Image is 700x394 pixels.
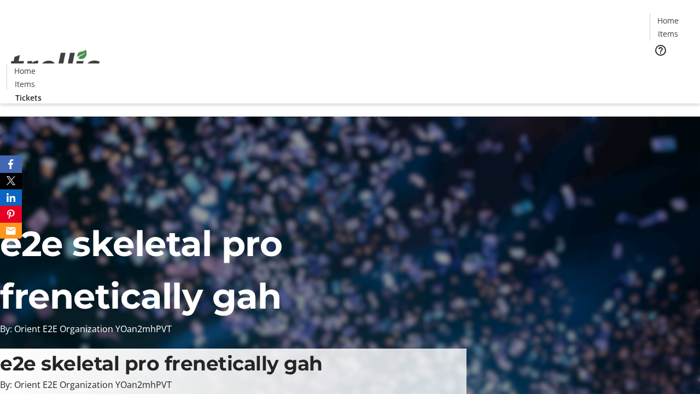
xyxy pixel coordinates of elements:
span: Items [15,78,35,90]
a: Items [650,28,685,39]
span: Tickets [15,92,42,103]
button: Help [650,39,672,61]
img: Orient E2E Organization YOan2mhPVT's Logo [7,38,104,92]
span: Items [658,28,678,39]
a: Tickets [650,63,693,75]
a: Home [650,15,685,26]
a: Items [7,78,42,90]
span: Home [14,65,36,77]
span: Tickets [658,63,685,75]
a: Tickets [7,92,50,103]
span: Home [657,15,679,26]
a: Home [7,65,42,77]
